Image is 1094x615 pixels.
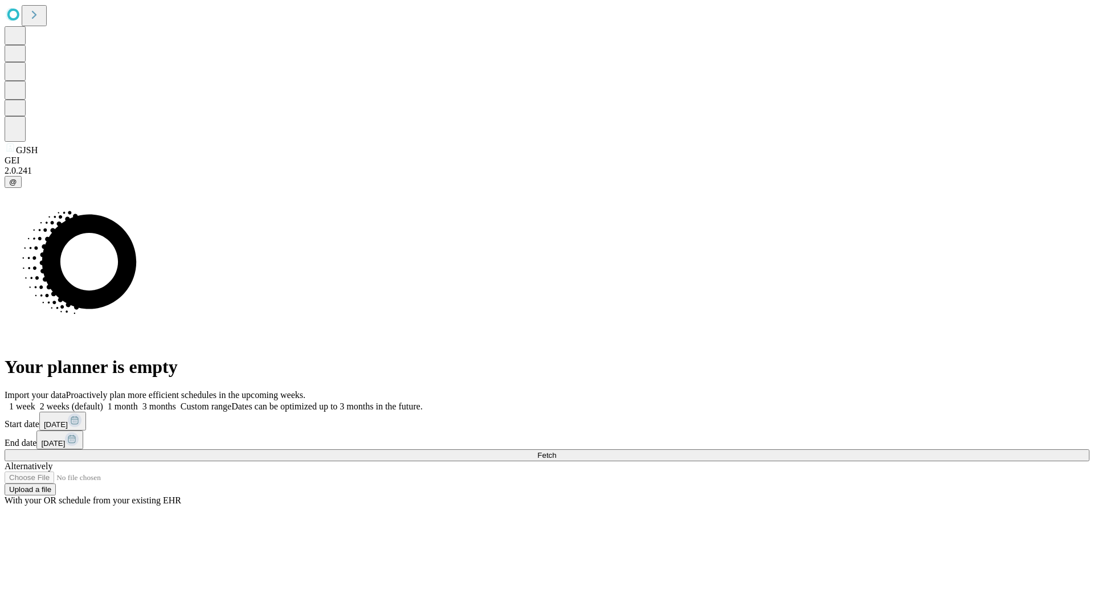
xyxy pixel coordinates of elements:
span: With your OR schedule from your existing EHR [5,495,181,505]
span: Alternatively [5,461,52,471]
span: 1 week [9,401,35,411]
button: [DATE] [36,430,83,449]
span: 3 months [142,401,176,411]
span: Custom range [181,401,231,411]
span: GJSH [16,145,38,155]
button: @ [5,176,22,188]
div: 2.0.241 [5,166,1089,176]
span: Import your data [5,390,66,400]
span: [DATE] [44,420,68,429]
span: Proactively plan more efficient schedules in the upcoming weeks. [66,390,305,400]
span: Fetch [537,451,556,460]
span: Dates can be optimized up to 3 months in the future. [231,401,422,411]
div: Start date [5,412,1089,430]
span: 1 month [108,401,138,411]
div: GEI [5,155,1089,166]
div: End date [5,430,1089,449]
span: @ [9,178,17,186]
span: [DATE] [41,439,65,448]
h1: Your planner is empty [5,356,1089,378]
button: Fetch [5,449,1089,461]
button: [DATE] [39,412,86,430]
button: Upload a file [5,483,56,495]
span: 2 weeks (default) [40,401,103,411]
